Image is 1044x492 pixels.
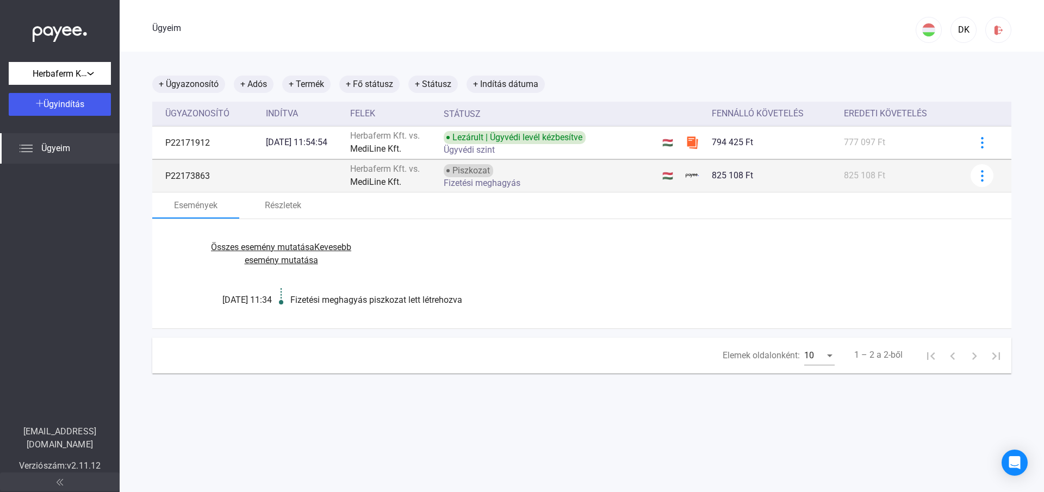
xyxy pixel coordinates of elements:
font: 794 425 Ft [712,137,753,147]
img: white-payee-white-dot.svg [33,20,87,42]
font: + Adós [240,79,267,89]
font: DK [958,24,970,35]
font: Összes esemény mutatása [211,242,314,252]
font: Ügyeim [152,23,181,33]
img: arrow-double-left-grey.svg [57,479,63,485]
font: Fizetési meghagyás [444,178,520,188]
font: 825 108 Ft [712,170,753,180]
img: kékebb [977,137,988,148]
button: kékebb [971,164,993,187]
font: Kevesebb esemény mutatása [245,242,352,265]
font: + Fő státusz [346,79,393,89]
font: Fizetési meghagyás piszkozat lett létrehozva [290,295,462,305]
font: 777 097 Ft [844,137,885,147]
img: kedvezményezett-logó [686,169,699,182]
mat-select: Elemek oldalonként: [804,349,835,362]
font: Indítva [266,108,298,119]
font: Verziószám: [19,460,67,471]
font: 825 108 Ft [844,170,885,180]
font: Ügyazonosító [165,108,229,119]
img: plus-white.svg [36,99,43,107]
font: Lezárult | Ügyvédi levél kézbesítve [452,132,582,142]
font: Elemek oldalonként: [723,350,800,360]
button: Előző oldal [942,345,964,366]
img: HU [922,23,935,36]
font: MediLine Kft. [350,144,401,154]
font: Ügyeim [41,143,70,153]
font: 🇭🇺 [662,171,673,181]
button: Utolsó oldal [985,345,1007,366]
font: 🇭🇺 [662,138,673,148]
font: Herbaferm Kft. vs. [350,130,420,141]
img: szamlazzhu-mini [686,136,699,149]
font: 1 – 2 a 2-ből [854,350,903,360]
button: kékebb [971,131,993,154]
div: Indítva [266,107,341,120]
button: Következő oldal [964,345,985,366]
font: Felek [350,108,375,119]
button: Herbaferm Kft. [9,62,111,85]
font: + Ügyazonosító [159,79,219,89]
font: Események [174,200,217,210]
font: Herbaferm Kft. vs. [350,164,420,174]
font: Fennálló követelés [712,108,804,119]
font: MediLine Kft. [350,177,401,187]
font: + Indítás dátuma [473,79,538,89]
font: Ügyvédi szint [444,145,495,155]
button: kijelentkezés-piros [985,17,1011,43]
font: + Termék [289,79,324,89]
button: Ügyindítás [9,93,111,116]
button: Első oldal [920,345,942,366]
button: HU [916,17,942,43]
img: kijelentkezés-piros [993,24,1004,36]
div: Eredeti követelés [844,107,957,120]
button: DK [950,17,977,43]
font: Részletek [265,200,301,210]
img: kékebb [977,170,988,182]
font: 10 [804,350,814,360]
font: P22173863 [165,171,210,181]
font: Ügyindítás [43,99,84,109]
font: [DATE] 11:34 [222,295,272,305]
font: Eredeti követelés [844,108,927,119]
font: Státusz [444,109,481,119]
font: Herbaferm Kft. [33,68,89,79]
div: Intercom Messenger megnyitása [1002,450,1028,476]
font: [DATE] 11:54:54 [266,137,327,147]
div: Fennálló követelés [712,107,835,120]
font: P22171912 [165,138,210,148]
div: Felek [350,107,436,120]
img: list.svg [20,142,33,155]
font: v2.11.12 [67,460,101,471]
font: [EMAIL_ADDRESS][DOMAIN_NAME] [23,426,96,450]
div: Ügyazonosító [165,107,257,120]
font: + Státusz [415,79,451,89]
font: Piszkozat [452,165,490,176]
